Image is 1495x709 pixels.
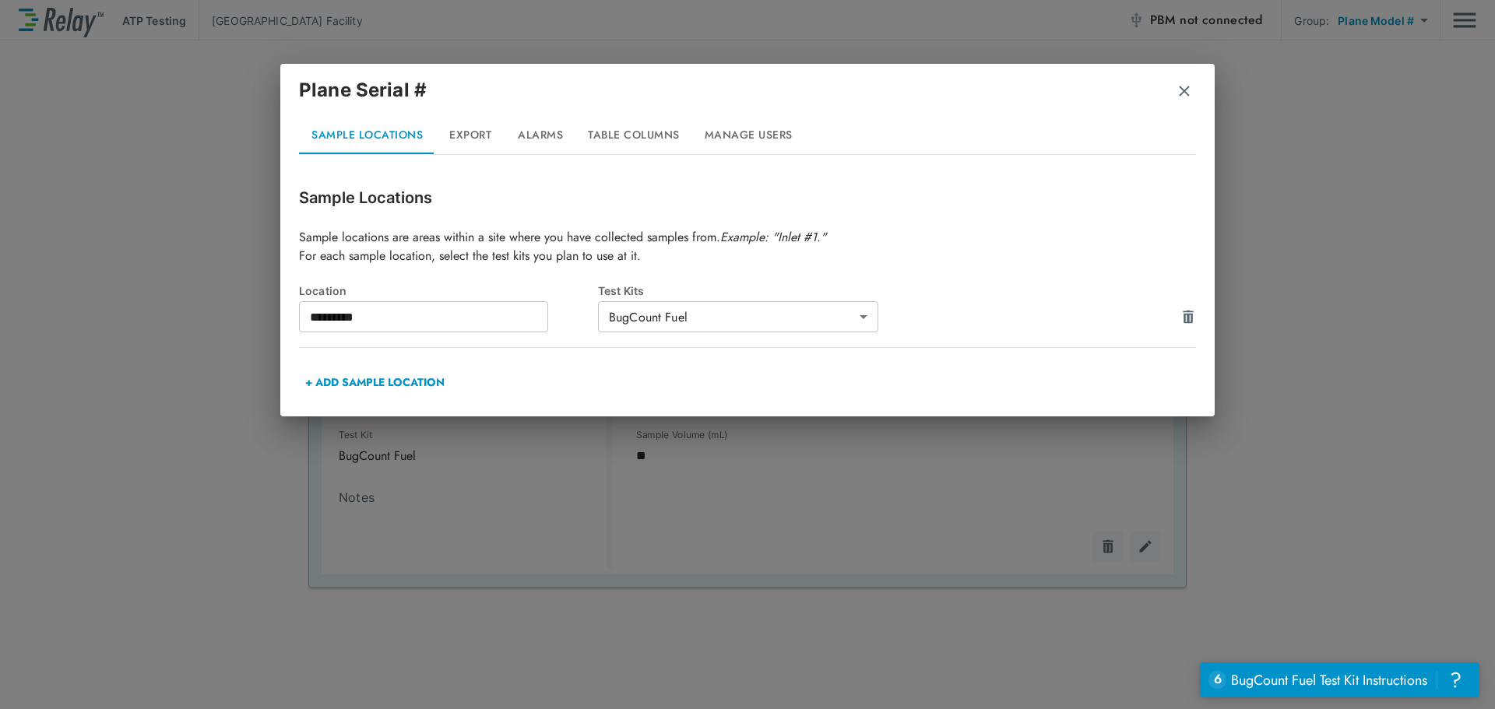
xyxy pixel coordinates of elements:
[505,117,575,154] button: Alarms
[299,363,451,401] button: + ADD SAMPLE LOCATION
[435,117,505,154] button: Export
[299,186,1196,209] p: Sample Locations
[299,117,435,154] button: Sample Locations
[692,117,805,154] button: Manage Users
[720,228,826,246] em: Example: "Inlet #1."
[299,284,598,297] div: Location
[299,228,1196,265] p: Sample locations are areas within a site where you have collected samples from. For each sample l...
[598,301,878,332] div: BugCount Fuel
[1200,662,1479,697] iframe: Resource center
[1180,309,1196,325] img: Drawer Icon
[575,117,692,154] button: Table Columns
[598,284,897,297] div: Test Kits
[1177,83,1192,99] img: Remove
[299,76,427,104] p: Plane Serial #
